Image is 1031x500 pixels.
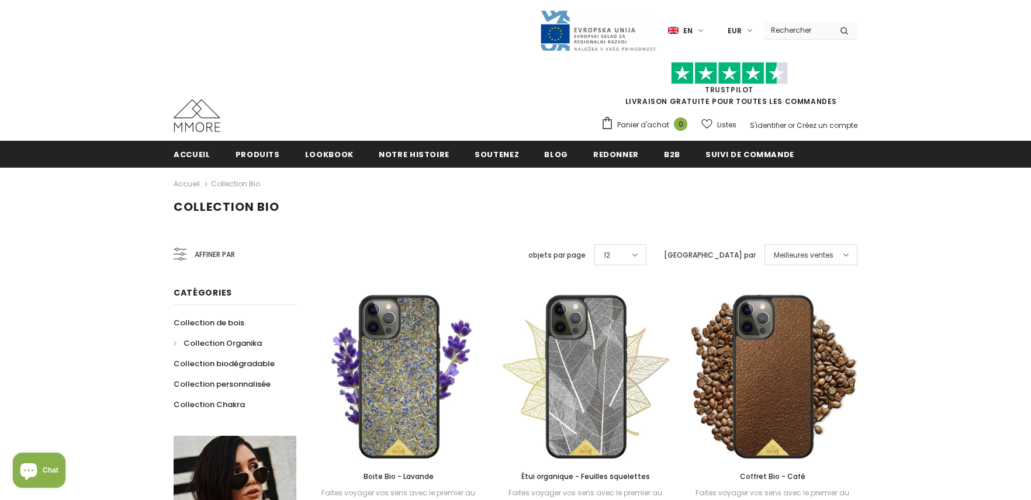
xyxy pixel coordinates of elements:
img: i-lang-1.png [668,26,679,36]
a: Produits [236,141,280,167]
span: 12 [604,249,610,261]
a: Collection Bio [211,179,260,189]
span: Accueil [174,149,210,160]
a: Créez un compte [797,120,857,130]
span: B2B [664,149,680,160]
span: EUR [728,25,742,37]
img: Cas MMORE [174,99,220,132]
a: Listes [701,114,736,135]
label: [GEOGRAPHIC_DATA] par [664,249,756,261]
span: Affiner par [195,248,235,261]
span: soutenez [475,149,519,160]
a: Boite Bio - Lavande [314,470,483,483]
a: Collection personnalisée [174,374,271,394]
label: objets par page [528,249,586,261]
a: TrustPilot [705,85,753,95]
a: Redonner [593,141,639,167]
a: Suivi de commande [705,141,794,167]
span: en [683,25,693,37]
a: S'identifier [750,120,786,130]
a: Blog [544,141,568,167]
span: Catégories [174,287,232,298]
input: Search Site [764,22,831,39]
span: Coffret Bio - Café [740,471,805,481]
a: Javni Razpis [539,25,656,35]
span: Listes [717,119,736,131]
img: Javni Razpis [539,9,656,52]
a: Accueil [174,177,200,191]
span: Collection Bio [174,199,279,215]
span: Produits [236,149,280,160]
span: Collection Chakra [174,399,245,410]
a: Coffret Bio - Café [688,470,857,483]
span: Lookbook [305,149,354,160]
a: Collection Organika [174,333,262,353]
span: Redonner [593,149,639,160]
a: Lookbook [305,141,354,167]
span: Collection biodégradable [174,358,275,369]
span: Collection personnalisée [174,379,271,390]
span: Collection de bois [174,317,244,328]
a: Collection de bois [174,312,244,333]
span: or [788,120,795,130]
span: 0 [674,117,687,131]
span: Boite Bio - Lavande [364,471,434,481]
a: Notre histoire [379,141,449,167]
span: Étui organique - Feuilles squelettes [521,471,650,481]
span: Panier d'achat [617,119,669,131]
a: Collection Chakra [174,394,245,415]
span: LIVRAISON GRATUITE POUR TOUTES LES COMMANDES [601,67,857,106]
a: Accueil [174,141,210,167]
a: Étui organique - Feuilles squelettes [501,470,670,483]
span: Notre histoire [379,149,449,160]
a: soutenez [475,141,519,167]
inbox-online-store-chat: Shopify online store chat [9,453,69,491]
a: Collection biodégradable [174,353,275,374]
span: Suivi de commande [705,149,794,160]
a: B2B [664,141,680,167]
span: Blog [544,149,568,160]
img: Faites confiance aux étoiles pilotes [671,62,788,85]
span: Collection Organika [184,338,262,349]
span: Meilleures ventes [774,249,833,261]
a: Panier d'achat 0 [601,116,693,134]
